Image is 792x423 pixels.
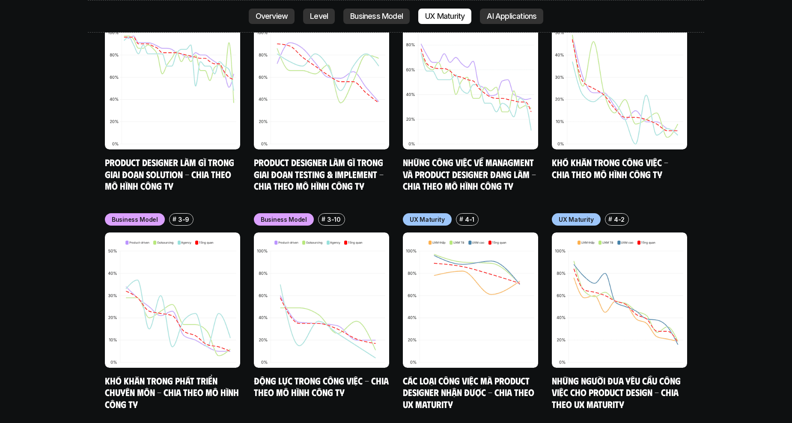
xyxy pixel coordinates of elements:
[254,156,386,191] a: Product Designer làm gì trong giai đoạn Testing & Implement - Chia theo mô hình công ty
[105,375,241,410] a: Khó khăn trong phát triển chuyên môn - Chia theo mô hình công ty
[322,216,325,222] h6: #
[480,9,543,24] a: AI Applications
[350,12,403,21] p: Business Model
[112,215,158,224] p: Business Model
[410,215,445,224] p: UX Maturity
[303,9,335,24] a: Level
[552,375,683,410] a: Những người đưa yêu cầu công việc cho Product Design - Chia theo UX Maturity
[552,156,670,180] a: Khó khăn trong công việc - Chia theo mô hình công ty
[614,215,625,224] p: 4-2
[465,215,474,224] p: 4-1
[178,215,189,224] p: 3-9
[559,215,594,224] p: UX Maturity
[254,375,391,398] a: Động lực trong công việc - Chia theo mô hình công ty
[310,12,328,21] p: Level
[487,12,536,21] p: AI Applications
[418,9,471,24] a: UX Maturity
[105,156,236,191] a: Product Designer làm gì trong giai đoạn Solution - Chia theo mô hình công ty
[459,216,463,222] h6: #
[256,12,288,21] p: Overview
[327,215,341,224] p: 3-10
[173,216,176,222] h6: #
[249,9,295,24] a: Overview
[403,156,538,191] a: Những công việc về Managment và Product Designer đang làm - Chia theo mô hình công ty
[403,375,536,410] a: Các loại công việc mà Product Designer nhận được - Chia theo UX Maturity
[261,215,307,224] p: Business Model
[343,9,410,24] a: Business Model
[425,12,464,21] p: UX Maturity
[608,216,612,222] h6: #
